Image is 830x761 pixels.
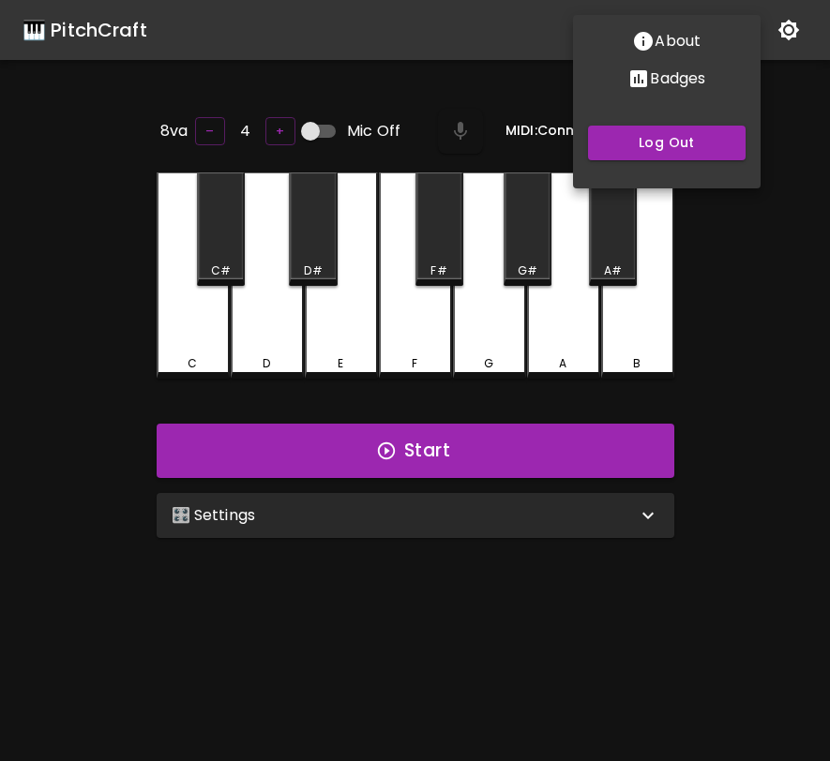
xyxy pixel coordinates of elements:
button: Log Out [588,126,746,160]
a: About [573,29,761,51]
a: Stats [573,67,761,88]
p: About [655,30,701,52]
button: About [573,22,761,60]
button: Stats [573,60,761,97]
p: Badges [650,67,705,90]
